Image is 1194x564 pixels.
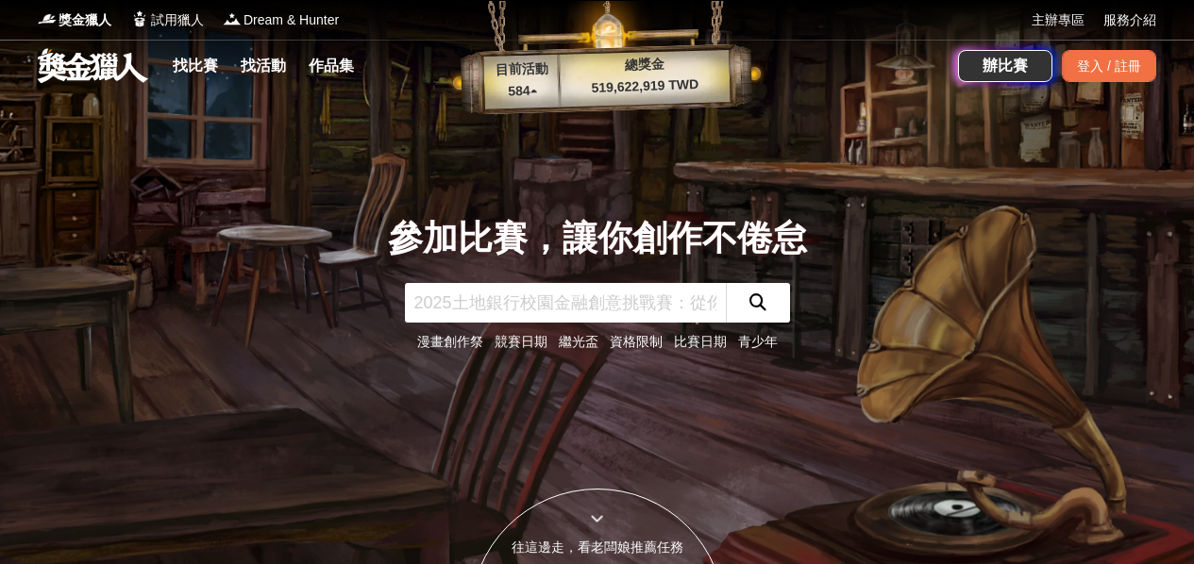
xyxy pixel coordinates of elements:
img: Logo [130,9,149,28]
input: 2025土地銀行校園金融創意挑戰賽：從你出發 開啟智慧金融新頁 [405,283,726,323]
img: Logo [38,9,57,28]
img: Logo [223,9,242,28]
p: 目前活動 [483,58,560,81]
a: Logo獎金獵人 [38,10,111,30]
div: 往這邊走，看老闆娘推薦任務 [471,538,724,557]
a: 找活動 [233,53,294,79]
a: 比賽日期 [674,334,727,349]
a: LogoDream & Hunter [223,10,339,30]
p: 519,622,919 TWD [560,74,731,99]
span: Dream & Hunter [244,10,339,30]
a: 辦比賽 [958,50,1052,82]
a: 服務介紹 [1103,10,1156,30]
a: 漫畫創作祭 [417,334,483,349]
a: 找比賽 [165,53,226,79]
a: 繼光盃 [559,334,598,349]
div: 登入 / 註冊 [1062,50,1156,82]
a: 競賽日期 [495,334,547,349]
a: 青少年 [738,334,778,349]
p: 584 ▴ [484,80,561,103]
a: Logo試用獵人 [130,10,204,30]
a: 資格限制 [610,334,663,349]
p: 總獎金 [559,52,730,77]
span: 獎金獵人 [59,10,111,30]
a: 作品集 [301,53,362,79]
span: 試用獵人 [151,10,204,30]
div: 參加比賽，讓你創作不倦怠 [388,212,807,265]
a: 主辦專區 [1032,10,1085,30]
